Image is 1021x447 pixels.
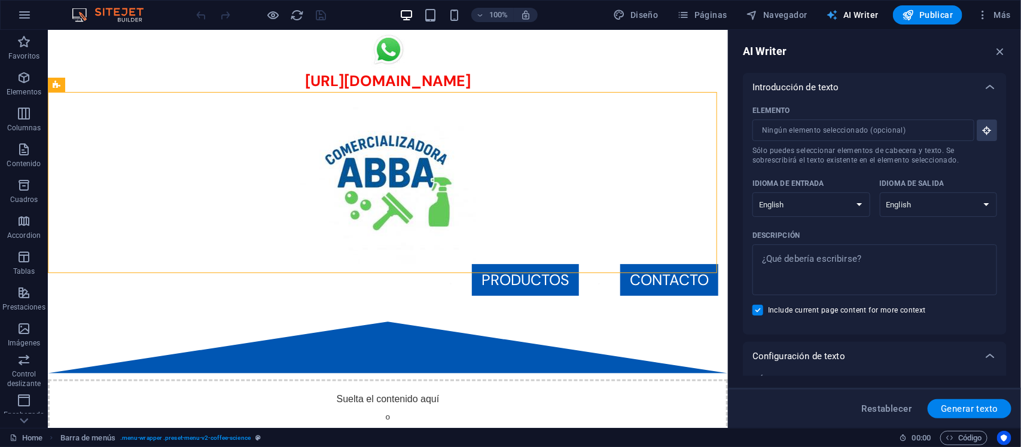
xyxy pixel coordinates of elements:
[8,51,39,61] p: Favoritos
[7,159,41,169] p: Contenido
[471,8,514,22] button: 100%
[977,120,997,141] button: ElementoSólo puedes seleccionar elementos de cabecera y texto. Se sobrescribirá el texto existent...
[60,431,261,445] nav: breadcrumb
[609,5,663,25] button: Diseño
[60,431,115,445] span: Haz clic para seleccionar y doble clic para editar
[489,8,508,22] h6: 100%
[972,5,1016,25] button: Más
[893,5,963,25] button: Publicar
[941,404,998,414] span: Generar texto
[69,8,159,22] img: Editor Logo
[742,5,812,25] button: Navegador
[609,5,663,25] div: Diseño (Ctrl+Alt+Y)
[290,8,304,22] button: reload
[880,192,998,217] select: Idioma de salida
[614,9,659,21] span: Diseño
[921,433,922,442] span: :
[2,302,45,312] p: Prestaciones
[862,404,912,414] span: Restablecer
[8,338,40,348] p: Imágenes
[746,9,807,21] span: Navegador
[678,9,727,21] span: Páginas
[7,231,41,240] p: Accordion
[752,120,966,141] input: ElementoSólo puedes seleccionar elementos de cabecera y texto. Se sobrescribirá el texto existent...
[752,192,870,217] select: Idioma de entrada
[752,350,845,362] p: Configuración de texto
[10,431,42,445] a: Haz clic para cancelar la selección y doble clic para abrir páginas
[752,106,790,115] p: Elemento
[255,434,261,441] i: Este elemento es un preajuste personalizable
[880,179,944,188] p: Idioma de salida
[7,87,41,97] p: Elementos
[977,9,1011,21] span: Más
[291,8,304,22] i: Volver a cargar página
[928,399,1011,418] button: Generar texto
[752,146,997,165] span: Sólo puedes seleccionar elementos de cabecera y texto. Se sobrescribirá el texto existente en el ...
[903,9,953,21] span: Publicar
[912,431,931,445] span: 00 00
[743,342,1007,371] div: Configuración de texto
[946,431,982,445] span: Código
[900,431,931,445] h6: Tiempo de la sesión
[880,375,949,384] p: Tipo de contenido
[743,102,1007,335] div: Introducción de texto
[855,399,919,418] button: Restablecer
[997,431,1011,445] button: Usercentrics
[758,250,991,289] textarea: Descripción
[266,8,281,22] button: Haz clic para salir del modo de previsualización y seguir editando
[7,123,41,133] p: Columnas
[743,44,787,59] h6: AI Writer
[752,179,824,188] p: Idioma de entrada
[768,305,926,315] span: Include current page content for more context
[743,73,1007,102] div: Introducción de texto
[827,9,879,21] span: AI Writer
[10,195,38,204] p: Cuadros
[13,267,35,276] p: Tablas
[822,5,883,25] button: AI Writer
[752,231,800,240] p: Descripción
[752,375,809,384] p: Máx. palabras
[673,5,732,25] button: Páginas
[940,431,988,445] button: Código
[520,10,531,20] i: Al redimensionar, ajustar el nivel de zoom automáticamente para ajustarse al dispositivo elegido.
[120,431,251,445] span: . menu-wrapper .preset-menu-v2-coffee-science
[4,410,44,420] p: Encabezado
[752,81,839,93] p: Introducción de texto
